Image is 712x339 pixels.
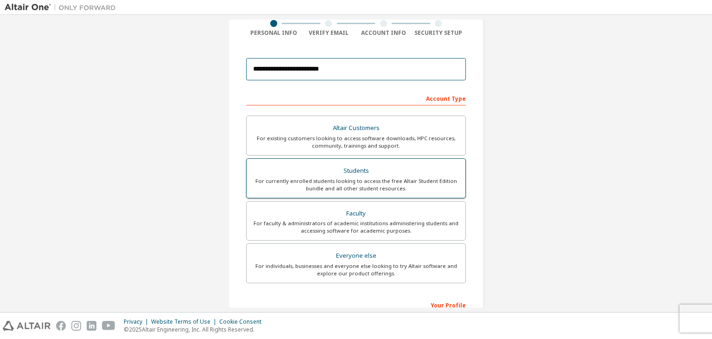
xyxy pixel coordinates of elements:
img: Altair One [5,3,121,12]
div: Account Info [356,29,411,37]
div: Privacy [124,318,151,326]
div: Everyone else [252,249,460,262]
div: For individuals, businesses and everyone else looking to try Altair software and explore our prod... [252,262,460,277]
div: Altair Customers [252,122,460,135]
div: Cookie Consent [219,318,267,326]
div: Account Type [246,91,466,105]
div: Personal Info [246,29,301,37]
div: Website Terms of Use [151,318,219,326]
div: Verify Email [301,29,356,37]
div: For faculty & administrators of academic institutions administering students and accessing softwa... [252,220,460,235]
div: Security Setup [411,29,466,37]
div: Faculty [252,207,460,220]
div: Your Profile [246,297,466,312]
img: altair_logo.svg [3,321,51,331]
div: For currently enrolled students looking to access the free Altair Student Edition bundle and all ... [252,177,460,192]
div: Students [252,164,460,177]
img: facebook.svg [56,321,66,331]
div: For existing customers looking to access software downloads, HPC resources, community, trainings ... [252,135,460,150]
img: instagram.svg [71,321,81,331]
img: linkedin.svg [87,321,96,331]
p: © 2025 Altair Engineering, Inc. All Rights Reserved. [124,326,267,333]
img: youtube.svg [102,321,115,331]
